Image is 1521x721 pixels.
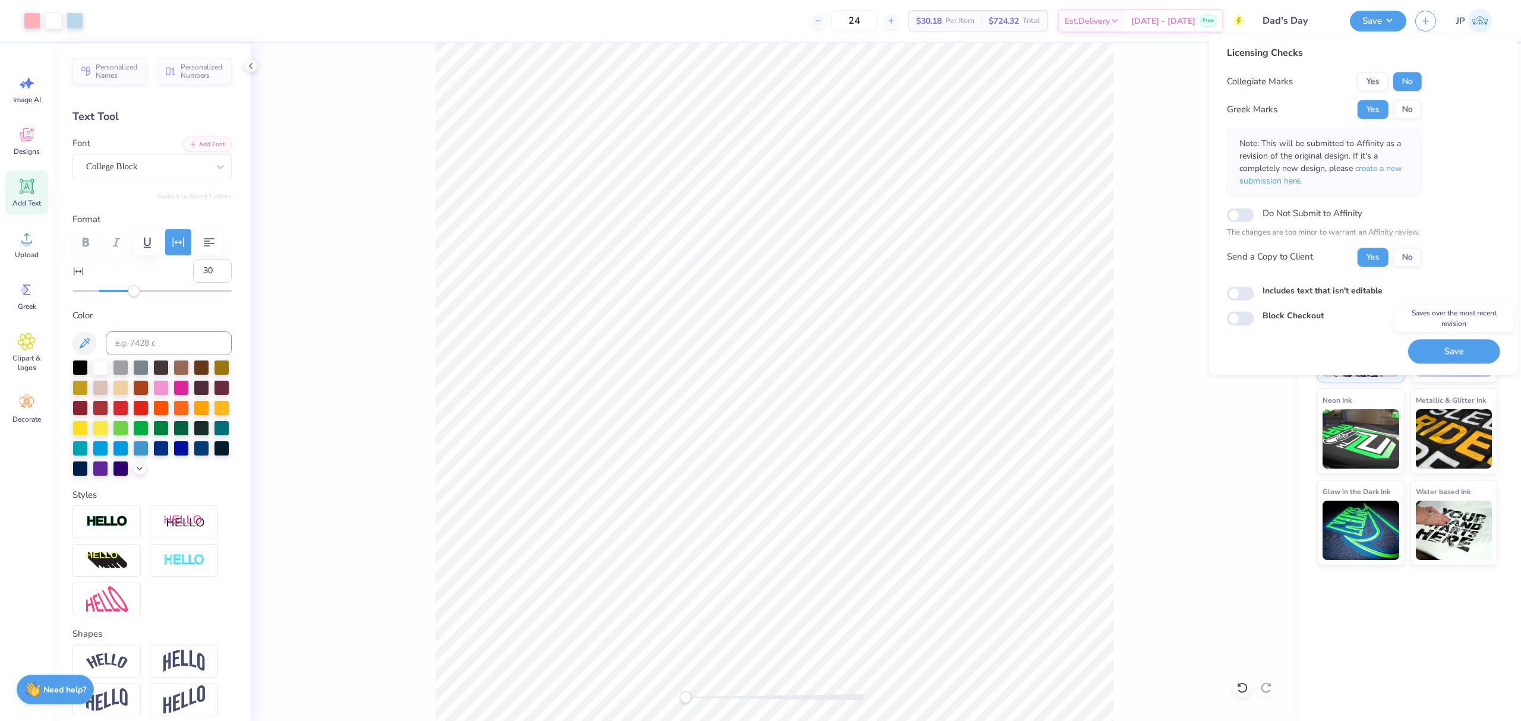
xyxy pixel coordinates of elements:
[1065,15,1110,27] span: Est. Delivery
[86,653,128,669] img: Arc
[12,198,41,208] span: Add Text
[7,353,46,372] span: Clipart & logos
[96,63,140,80] span: Personalized Names
[13,95,41,105] span: Image AI
[916,15,942,27] span: $30.18
[1203,17,1214,25] span: Free
[1416,501,1492,560] img: Water based Ink
[72,309,232,322] label: Color
[1131,15,1195,27] span: [DATE] - [DATE]
[72,109,232,125] div: Text Tool
[72,488,97,502] label: Styles
[1468,9,1492,33] img: John Paul Torres
[1239,163,1402,186] span: create a new submission here
[1416,485,1470,498] span: Water based Ink
[1416,394,1486,406] span: Metallic & Glitter Ink
[163,554,205,567] img: Negative Space
[1394,305,1513,332] div: Saves over the most recent revision
[1263,205,1362,221] label: Do Not Submit to Affinity
[1408,339,1500,363] button: Save
[86,688,128,711] img: Flag
[1358,100,1389,119] button: Yes
[1227,46,1422,60] div: Licensing Checks
[106,331,232,355] input: e.g. 7428 c
[1323,409,1399,469] img: Neon Ink
[14,147,40,156] span: Designs
[1323,485,1390,498] span: Glow in the Dark Ink
[1227,75,1293,88] div: Collegiate Marks
[157,191,232,201] button: Switch to Greek Letters
[18,302,36,311] span: Greek
[128,285,140,297] div: Accessibility label
[1323,394,1352,406] span: Neon Ink
[1227,103,1277,116] div: Greek Marks
[1416,409,1492,469] img: Metallic & Glitter Ink
[183,137,232,152] button: Add Font
[989,15,1019,27] span: $724.32
[1451,9,1497,33] a: JP
[1263,284,1383,297] label: Includes text that isn't editable
[1393,72,1422,91] button: No
[157,58,232,85] button: Personalized Numbers
[1323,501,1399,560] img: Glow in the Dark Ink
[12,415,41,424] span: Decorate
[86,515,128,529] img: Stroke
[1227,227,1422,239] p: The changes are too minor to warrant an Affinity review.
[680,691,692,703] div: Accessibility label
[1254,9,1341,33] input: Untitled Design
[1358,72,1389,91] button: Yes
[945,15,974,27] span: Per Item
[72,58,147,85] button: Personalized Names
[831,10,878,31] input: – –
[163,685,205,714] img: Rise
[86,586,128,612] img: Free Distort
[1263,309,1324,322] label: Block Checkout
[1456,14,1465,28] span: JP
[43,684,86,695] strong: Need help?
[1227,251,1313,264] div: Send a Copy to Client
[1350,11,1406,31] button: Save
[163,650,205,672] img: Arch
[72,137,90,150] label: Font
[1023,15,1040,27] span: Total
[163,514,205,529] img: Shadow
[1393,100,1422,119] button: No
[1393,248,1422,267] button: No
[181,63,225,80] span: Personalized Numbers
[1358,248,1389,267] button: Yes
[72,213,232,226] label: Format
[72,627,102,641] label: Shapes
[15,250,39,260] span: Upload
[86,551,128,570] img: 3D Illusion
[1239,137,1409,187] p: Note: This will be submitted to Affinity as a revision of the original design. If it's a complete...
